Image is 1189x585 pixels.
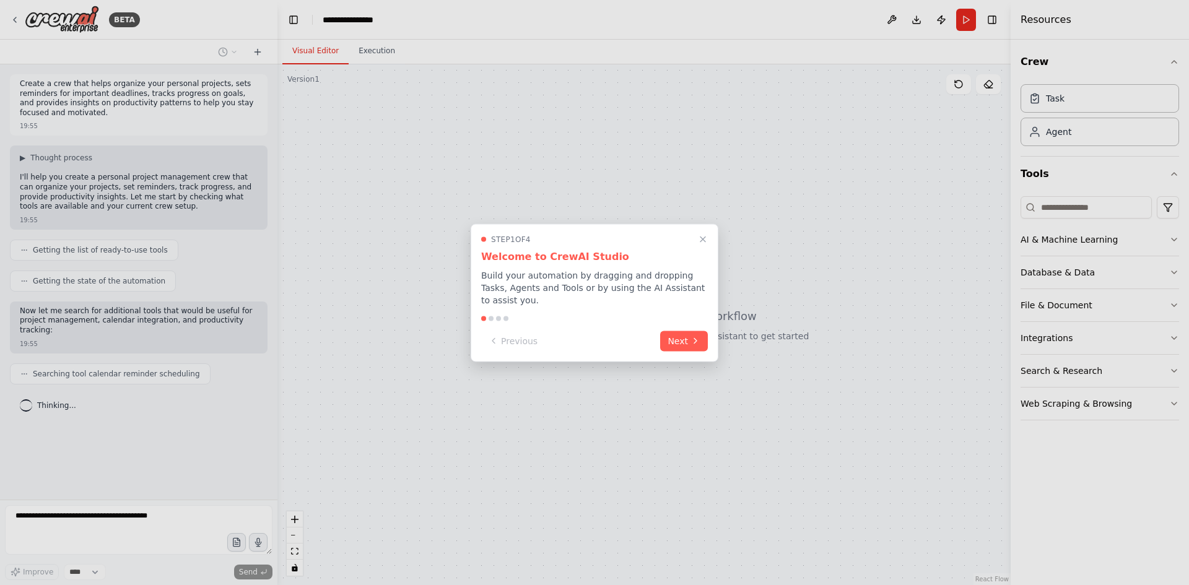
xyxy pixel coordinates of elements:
h3: Welcome to CrewAI Studio [481,249,708,264]
button: Previous [481,331,545,351]
p: Build your automation by dragging and dropping Tasks, Agents and Tools or by using the AI Assista... [481,269,708,306]
button: Close walkthrough [695,232,710,246]
span: Step 1 of 4 [491,234,531,244]
button: Hide left sidebar [285,11,302,28]
button: Next [660,331,708,351]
